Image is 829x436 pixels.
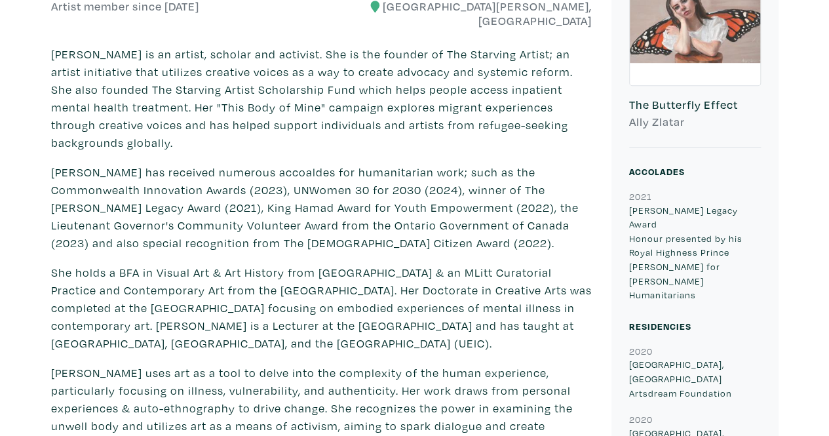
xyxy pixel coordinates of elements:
[51,163,592,252] p: [PERSON_NAME] has received numerous accoaldes for humanitarian work; such as the Commonwealth Inn...
[629,190,652,203] small: 2021
[629,98,761,112] h6: The Butterfly Effect
[629,165,685,178] small: Accolades
[629,413,653,426] small: 2020
[51,264,592,352] p: She holds a BFA in Visual Art & Art History from [GEOGRAPHIC_DATA] & an MLitt Curatorial Practice...
[51,45,592,151] p: [PERSON_NAME] is an artist, scholar and activist. She is the founder of The Starving Artist; an a...
[629,345,653,357] small: 2020
[629,203,761,302] p: [PERSON_NAME] Legacy Award Honour presented by his Royal Highness Prince [PERSON_NAME] for [PERSO...
[629,115,761,129] h6: Ally Zlatar
[629,357,761,400] p: [GEOGRAPHIC_DATA], [GEOGRAPHIC_DATA] Artsdream Foundation
[629,320,691,332] small: Residencies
